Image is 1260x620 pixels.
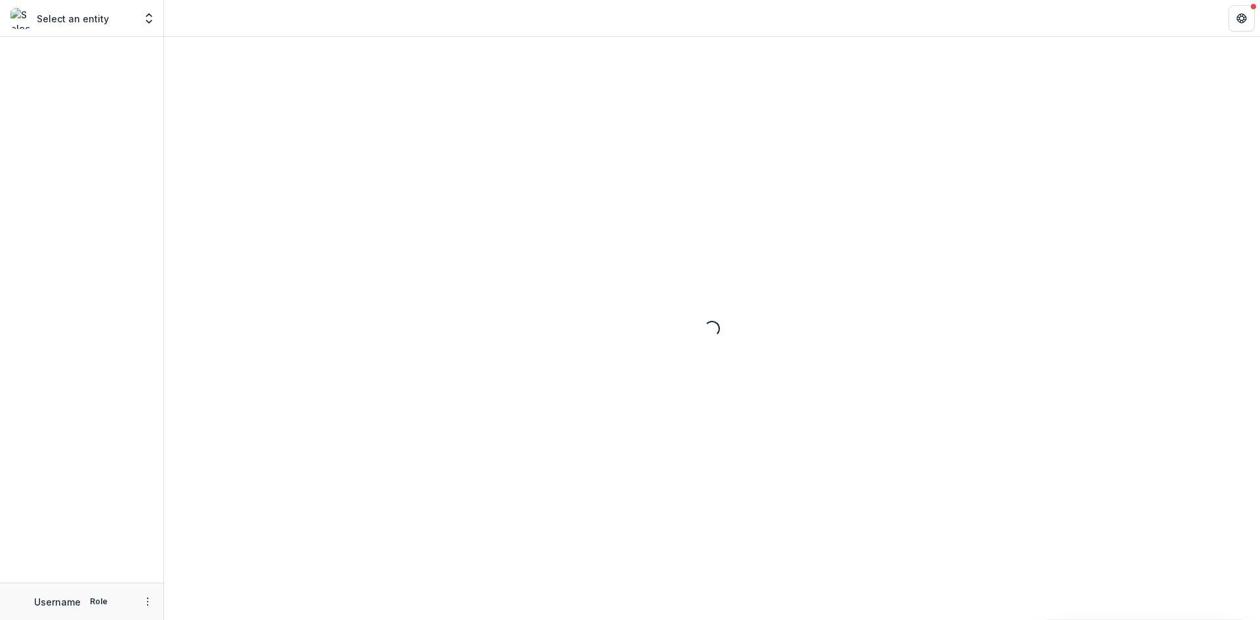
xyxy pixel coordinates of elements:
button: Open entity switcher [140,5,158,31]
button: More [140,594,156,610]
img: Select an entity [10,8,31,29]
p: Select an entity [37,12,109,26]
p: Role [86,596,112,608]
button: Get Help [1228,5,1255,31]
p: Username [34,595,81,609]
